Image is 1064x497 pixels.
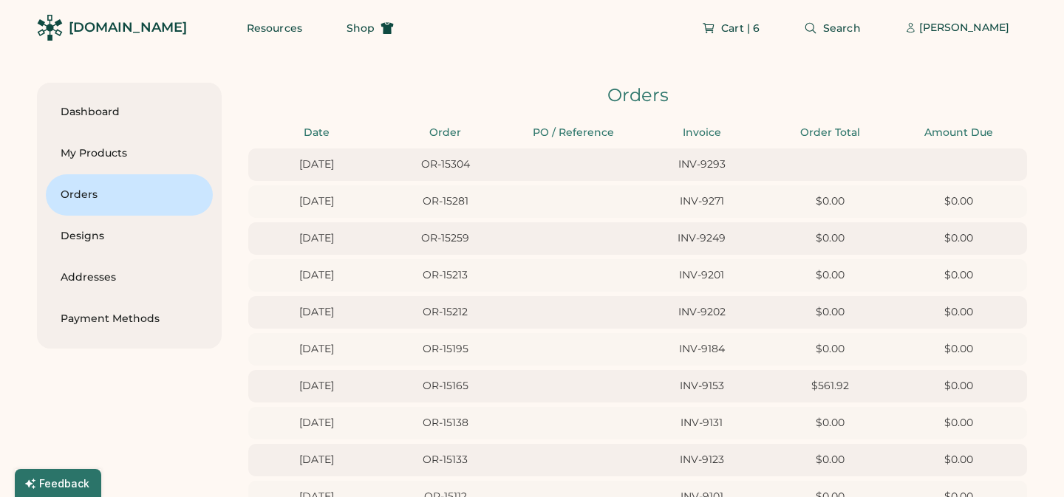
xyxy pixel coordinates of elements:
[771,342,890,357] div: $0.00
[386,416,505,431] div: OR-15138
[642,416,762,431] div: INV-9131
[386,305,505,320] div: OR-15212
[771,126,890,140] div: Order Total
[257,416,377,431] div: [DATE]
[248,83,1027,108] div: Orders
[61,146,198,161] div: My Products
[642,305,762,320] div: INV-9202
[61,229,198,244] div: Designs
[771,231,890,246] div: $0.00
[898,126,1018,140] div: Amount Due
[786,13,879,43] button: Search
[898,268,1018,283] div: $0.00
[386,453,505,467] div: OR-15133
[721,23,760,33] span: Cart | 6
[386,268,505,283] div: OR-15213
[37,15,63,41] img: Rendered Logo - Screens
[898,231,1018,246] div: $0.00
[898,379,1018,394] div: $0.00
[347,23,375,33] span: Shop
[386,126,505,140] div: Order
[771,416,890,431] div: $0.00
[898,416,1018,431] div: $0.00
[898,342,1018,357] div: $0.00
[61,105,198,120] div: Dashboard
[642,157,762,172] div: INV-9293
[771,379,890,394] div: $561.92
[919,21,1009,35] div: [PERSON_NAME]
[386,231,505,246] div: OR-15259
[257,231,377,246] div: [DATE]
[61,270,198,285] div: Addresses
[642,342,762,357] div: INV-9184
[642,453,762,467] div: INV-9123
[771,305,890,320] div: $0.00
[257,126,377,140] div: Date
[69,18,187,37] div: [DOMAIN_NAME]
[329,13,412,43] button: Shop
[386,194,505,209] div: OR-15281
[229,13,320,43] button: Resources
[386,342,505,357] div: OR-15195
[61,312,198,326] div: Payment Methods
[898,194,1018,209] div: $0.00
[257,342,377,357] div: [DATE]
[257,268,377,283] div: [DATE]
[257,157,377,172] div: [DATE]
[771,453,890,467] div: $0.00
[684,13,777,43] button: Cart | 6
[61,188,198,202] div: Orders
[257,305,377,320] div: [DATE]
[386,379,505,394] div: OR-15165
[771,268,890,283] div: $0.00
[642,268,762,283] div: INV-9201
[642,379,762,394] div: INV-9153
[386,157,505,172] div: OR-15304
[898,305,1018,320] div: $0.00
[771,194,890,209] div: $0.00
[642,194,762,209] div: INV-9271
[642,126,762,140] div: Invoice
[898,453,1018,467] div: $0.00
[642,231,762,246] div: INV-9249
[514,126,633,140] div: PO / Reference
[823,23,861,33] span: Search
[257,453,377,467] div: [DATE]
[257,194,377,209] div: [DATE]
[257,379,377,394] div: [DATE]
